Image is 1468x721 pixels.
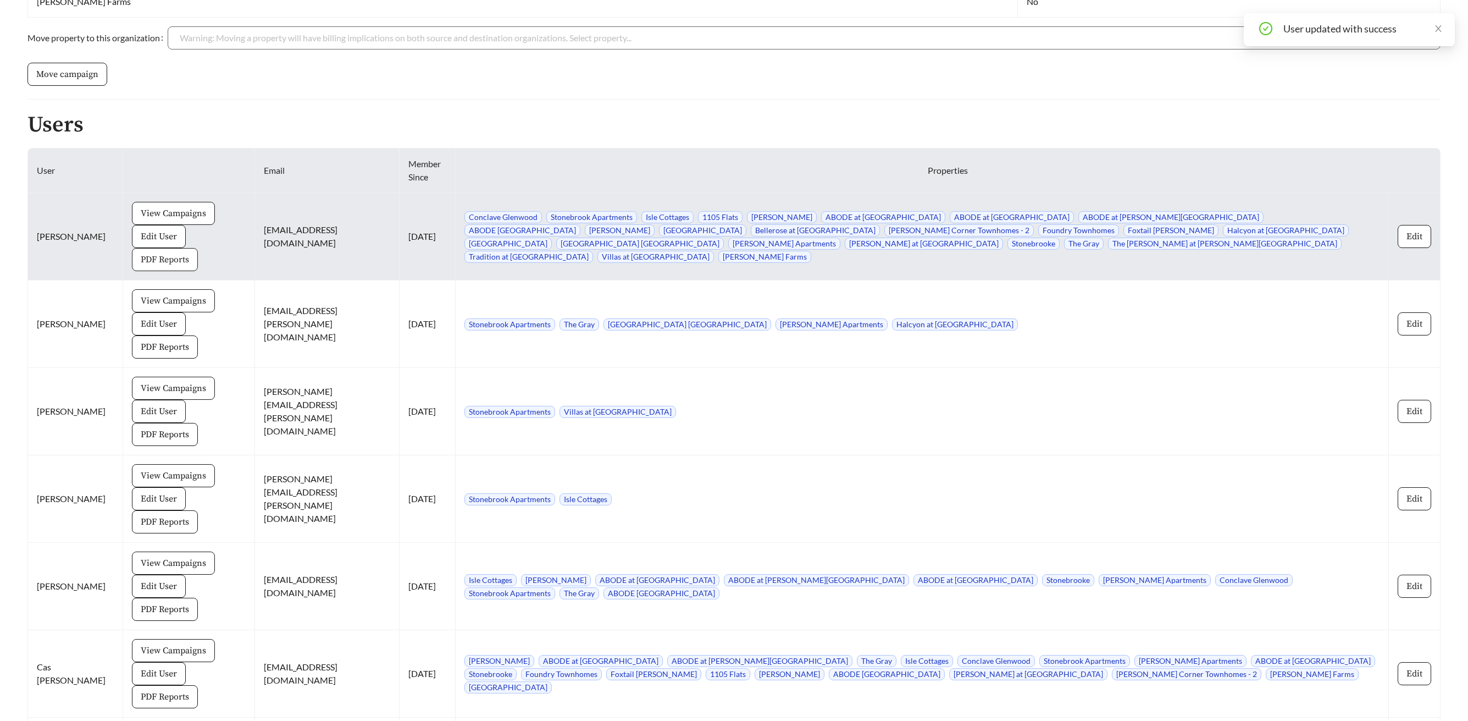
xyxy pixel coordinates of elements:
[132,318,186,328] a: Edit User
[597,251,714,263] span: Villas at [GEOGRAPHIC_DATA]
[464,211,542,223] span: Conclave Glenwood
[141,428,189,441] span: PDF Reports
[141,603,189,616] span: PDF Reports
[141,557,206,570] span: View Campaigns
[400,455,456,543] td: [DATE]
[1099,574,1211,586] span: [PERSON_NAME] Apartments
[28,148,123,193] th: User
[1259,22,1272,37] span: check-circle
[132,645,215,655] a: View Campaigns
[950,211,1074,223] span: ABODE at [GEOGRAPHIC_DATA]
[132,685,198,708] button: PDF Reports
[132,377,215,400] button: View Campaigns
[141,405,177,418] span: Edit User
[132,400,186,423] button: Edit User
[132,335,198,359] button: PDF Reports
[585,224,655,236] span: [PERSON_NAME]
[132,510,198,533] button: PDF Reports
[1398,487,1431,510] button: Edit
[1398,575,1431,598] button: Edit
[132,668,186,678] a: Edit User
[884,224,1034,236] span: [PERSON_NAME] Corner Townhomes - 2
[747,211,817,223] span: [PERSON_NAME]
[28,368,123,455] td: [PERSON_NAME]
[132,423,198,446] button: PDF Reports
[141,492,177,505] span: Edit User
[400,543,456,630] td: [DATE]
[521,574,591,586] span: [PERSON_NAME]
[1434,24,1443,33] span: close
[255,148,400,193] th: Email
[706,668,750,680] span: 1105 Flats
[1398,312,1431,335] button: Edit
[132,464,215,487] button: View Campaigns
[141,340,189,354] span: PDF Reports
[464,655,534,667] span: [PERSON_NAME]
[141,667,177,680] span: Edit User
[132,248,198,271] button: PDF Reports
[28,280,123,368] td: [PERSON_NAME]
[698,211,743,223] span: 1105 Flats
[27,63,107,86] button: Move campaign
[1406,230,1422,243] span: Edit
[464,681,552,694] span: [GEOGRAPHIC_DATA]
[400,368,456,455] td: [DATE]
[141,515,189,529] span: PDF Reports
[141,294,206,307] span: View Campaigns
[857,655,896,667] span: The Gray
[464,251,593,263] span: Tradition at [GEOGRAPHIC_DATA]
[718,251,811,263] span: [PERSON_NAME] Farms
[1215,574,1293,586] span: Conclave Glenwood
[1007,238,1060,250] span: Stonebrooke
[751,224,880,236] span: Bellerose at [GEOGRAPHIC_DATA]
[521,668,602,680] span: Foundry Townhomes
[27,113,1441,137] h2: Users
[901,655,953,667] span: Isle Cottages
[1406,580,1422,593] span: Edit
[913,574,1038,586] span: ABODE at [GEOGRAPHIC_DATA]
[1134,655,1247,667] span: [PERSON_NAME] Apartments
[132,557,215,568] a: View Campaigns
[892,318,1018,331] span: Halcyon at [GEOGRAPHIC_DATA]
[132,493,186,503] a: Edit User
[141,382,206,395] span: View Campaigns
[659,224,746,236] span: [GEOGRAPHIC_DATA]
[141,230,177,243] span: Edit User
[464,238,552,250] span: [GEOGRAPHIC_DATA]
[141,469,206,482] span: View Campaigns
[141,253,189,266] span: PDF Reports
[821,211,945,223] span: ABODE at [GEOGRAPHIC_DATA]
[728,238,840,250] span: [PERSON_NAME] Apartments
[1406,492,1422,505] span: Edit
[1042,574,1094,586] span: Stonebrooke
[949,668,1107,680] span: [PERSON_NAME] at [GEOGRAPHIC_DATA]
[464,668,517,680] span: Stonebrooke
[1406,317,1422,331] span: Edit
[1123,224,1218,236] span: Foxtail [PERSON_NAME]
[1398,225,1431,248] button: Edit
[28,193,123,280] td: [PERSON_NAME]
[141,690,189,703] span: PDF Reports
[559,587,599,599] span: The Gray
[132,487,186,510] button: Edit User
[1398,662,1431,685] button: Edit
[28,455,123,543] td: [PERSON_NAME]
[255,193,400,280] td: [EMAIL_ADDRESS][DOMAIN_NAME]
[255,455,400,543] td: [PERSON_NAME][EMAIL_ADDRESS][PERSON_NAME][DOMAIN_NAME]
[132,580,186,591] a: Edit User
[255,280,400,368] td: [EMAIL_ADDRESS][PERSON_NAME][DOMAIN_NAME]
[957,655,1035,667] span: Conclave Glenwood
[1112,668,1261,680] span: [PERSON_NAME] Corner Townhomes - 2
[775,318,888,331] span: [PERSON_NAME] Apartments
[606,668,701,680] span: Foxtail [PERSON_NAME]
[559,493,612,505] span: Isle Cottages
[141,580,177,593] span: Edit User
[28,543,123,630] td: [PERSON_NAME]
[829,668,945,680] span: ABODE [GEOGRAPHIC_DATA]
[724,574,909,586] span: ABODE at [PERSON_NAME][GEOGRAPHIC_DATA]
[132,662,186,685] button: Edit User
[132,207,215,218] a: View Campaigns
[36,68,98,81] span: Move campaign
[1266,668,1359,680] span: [PERSON_NAME] Farms
[132,552,215,575] button: View Campaigns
